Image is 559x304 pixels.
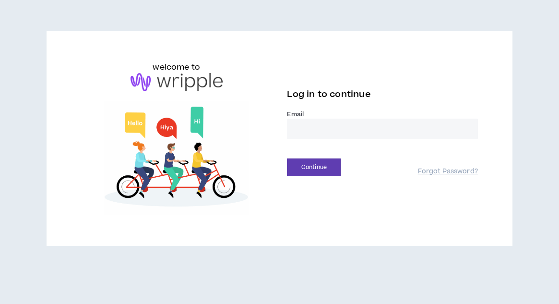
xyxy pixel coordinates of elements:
h6: welcome to [153,61,200,73]
a: Forgot Password? [418,167,478,176]
button: Continue [287,158,341,176]
label: Email [287,110,477,119]
img: logo-brand.png [131,73,223,91]
span: Log in to continue [287,88,370,100]
img: Welcome to Wripple [81,101,272,216]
